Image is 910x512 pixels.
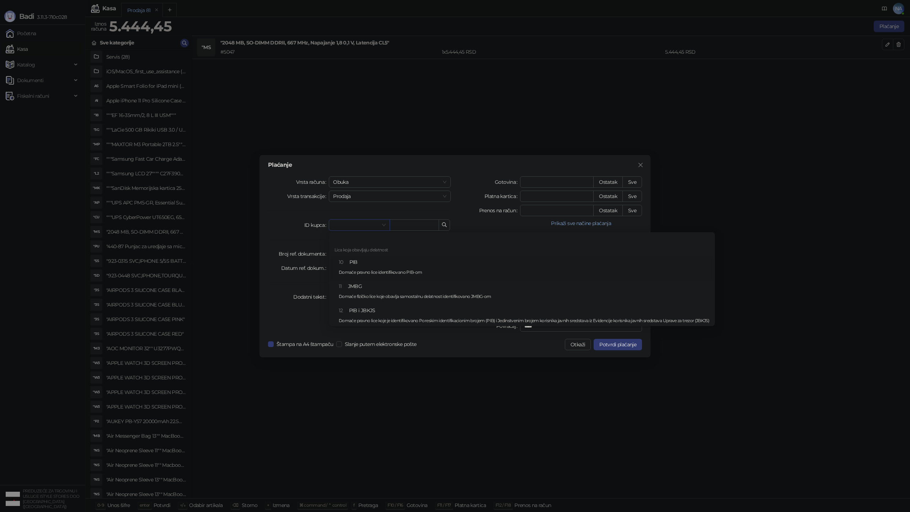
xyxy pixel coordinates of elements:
button: Otkaži [565,339,591,350]
button: Close [635,159,646,171]
button: Sve [622,176,642,188]
label: Prenos na račun [479,205,520,216]
label: ID kupca [304,219,329,231]
div: JMBG [339,282,709,303]
p: Domaće pravno lice koje je identifikovano Poreskim identifikacionim brojem (PIB) i Jedinstvenim b... [339,319,709,323]
span: 10 [339,259,343,265]
button: Ostatak [593,176,623,188]
label: Vrsta računa [296,176,329,188]
span: Štampa na A4 štampaču [274,340,336,348]
div: PIB [339,258,709,279]
p: Domaće fizičko lice koje obavlja samostalnu delatnost identifikovano JMBG-om [339,294,709,299]
div: PIB i JBKJS [339,306,709,327]
label: Dodatni tekst [293,291,329,303]
button: Potvrdi plaćanje [594,339,642,350]
span: 11 [339,283,342,289]
div: Plaćanje [268,162,642,168]
span: 12 [339,307,343,314]
button: Prikaži sve načine plaćanja [520,219,642,228]
span: Potvrdi plaćanje [599,341,636,348]
label: Broj ref. dokumenta [279,248,329,260]
button: Sve [622,205,642,216]
div: Lica koja obavljaju delatnost [330,245,713,256]
label: Vrsta transakcije [287,191,329,202]
span: close [638,162,643,168]
span: Prodaja [333,191,446,202]
button: Ostatak [593,205,623,216]
span: Zatvori [635,162,646,168]
span: Obuka [333,177,446,187]
p: Domaće pravno lice identifikovano PIB-om [339,270,709,274]
button: Ostatak [593,191,623,202]
span: Slanje putem elektronske pošte [342,340,419,348]
button: Sve [622,191,642,202]
label: Datum ref. dokum. [281,262,329,274]
label: Gotovina [495,176,520,188]
label: Platna kartica [485,191,520,202]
